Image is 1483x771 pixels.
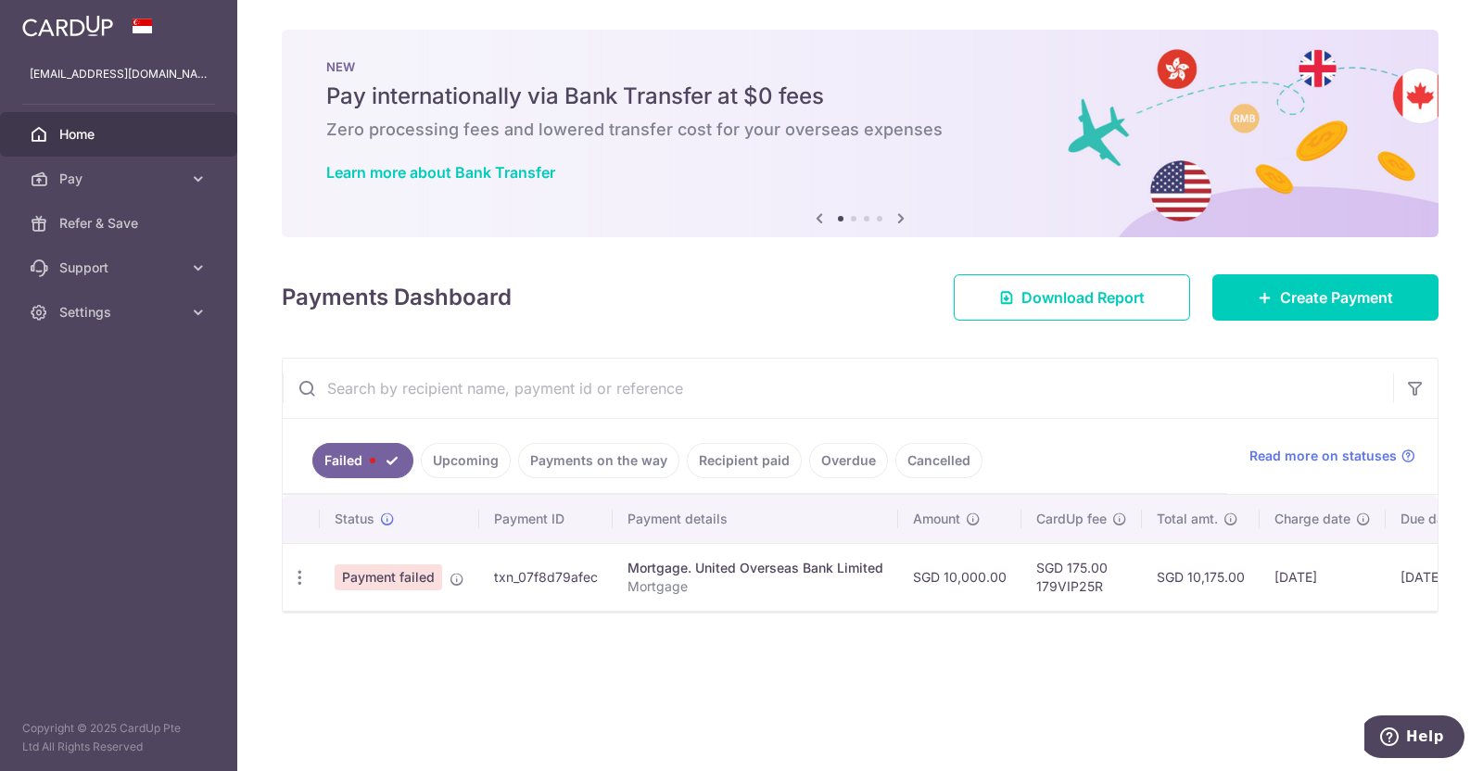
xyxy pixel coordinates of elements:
[1142,543,1260,611] td: SGD 10,175.00
[335,564,442,590] span: Payment failed
[1401,510,1456,528] span: Due date
[613,495,898,543] th: Payment details
[627,577,883,596] p: Mortgage
[518,443,679,478] a: Payments on the way
[809,443,888,478] a: Overdue
[627,559,883,577] div: Mortgage. United Overseas Bank Limited
[1021,543,1142,611] td: SGD 175.00 179VIP25R
[1249,447,1415,465] a: Read more on statuses
[326,59,1394,74] p: NEW
[59,214,182,233] span: Refer & Save
[282,281,512,314] h4: Payments Dashboard
[687,443,802,478] a: Recipient paid
[913,510,960,528] span: Amount
[326,82,1394,111] h5: Pay internationally via Bank Transfer at $0 fees
[59,259,182,277] span: Support
[1280,286,1393,309] span: Create Payment
[30,65,208,83] p: [EMAIL_ADDRESS][DOMAIN_NAME]
[1036,510,1107,528] span: CardUp fee
[59,170,182,188] span: Pay
[1212,274,1439,321] a: Create Payment
[22,15,113,37] img: CardUp
[59,125,182,144] span: Home
[1157,510,1218,528] span: Total amt.
[326,119,1394,141] h6: Zero processing fees and lowered transfer cost for your overseas expenses
[326,163,555,182] a: Learn more about Bank Transfer
[312,443,413,478] a: Failed
[1364,715,1464,762] iframe: Opens a widget where you can find more information
[59,303,182,322] span: Settings
[1249,447,1397,465] span: Read more on statuses
[421,443,511,478] a: Upcoming
[479,543,613,611] td: txn_07f8d79afec
[895,443,982,478] a: Cancelled
[479,495,613,543] th: Payment ID
[1260,543,1386,611] td: [DATE]
[898,543,1021,611] td: SGD 10,000.00
[1274,510,1350,528] span: Charge date
[954,274,1190,321] a: Download Report
[282,30,1439,237] img: Bank transfer banner
[335,510,374,528] span: Status
[283,359,1393,418] input: Search by recipient name, payment id or reference
[1021,286,1145,309] span: Download Report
